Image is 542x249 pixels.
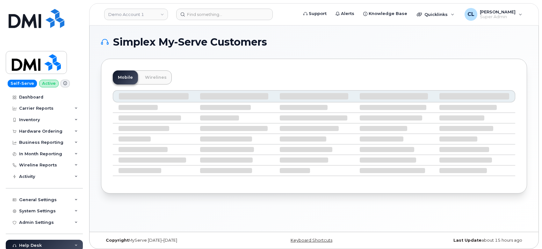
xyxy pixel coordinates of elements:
[453,238,481,243] strong: Last Update
[106,238,129,243] strong: Copyright
[113,37,267,47] span: Simplex My-Serve Customers
[140,70,172,84] a: Wirelines
[291,238,332,243] a: Keyboard Shortcuts
[113,70,138,84] a: Mobile
[101,238,243,243] div: MyServe [DATE]–[DATE]
[385,238,527,243] div: about 15 hours ago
